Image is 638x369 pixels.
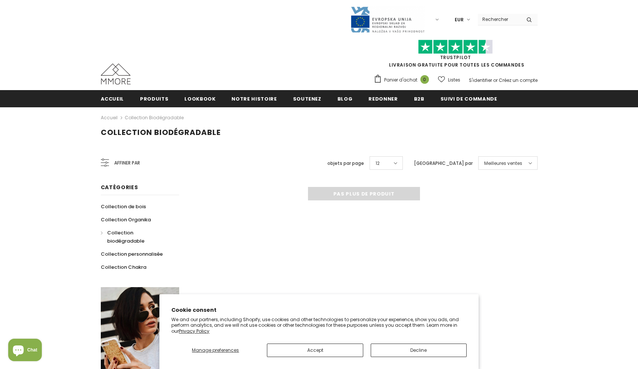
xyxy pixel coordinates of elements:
[337,95,353,102] span: Blog
[171,306,467,314] h2: Cookie consent
[101,250,163,258] span: Collection personnalisée
[101,64,131,84] img: Cas MMORE
[493,77,498,83] span: or
[101,184,138,191] span: Catégories
[441,95,497,102] span: Suivi de commande
[171,317,467,334] p: We and our partners, including Shopify, use cookies and other technologies to personalize your ex...
[179,328,209,334] a: Privacy Policy
[374,74,433,86] a: Panier d'achat 0
[140,95,168,102] span: Produits
[101,90,124,107] a: Accueil
[293,95,321,102] span: soutenez
[101,264,146,271] span: Collection Chakra
[293,90,321,107] a: soutenez
[418,40,493,54] img: Faites confiance aux étoiles pilotes
[184,95,215,102] span: Lookbook
[267,344,363,357] button: Accept
[438,73,460,86] a: Listes
[125,114,184,121] a: Collection biodégradable
[140,90,168,107] a: Produits
[441,90,497,107] a: Suivi de commande
[455,16,464,24] span: EUR
[107,229,144,245] span: Collection biodégradable
[101,247,163,261] a: Collection personnalisée
[374,43,538,68] span: LIVRAISON GRATUITE POUR TOUTES LES COMMANDES
[337,90,353,107] a: Blog
[371,344,467,357] button: Decline
[6,339,44,363] inbox-online-store-chat: Shopify online store chat
[384,76,417,84] span: Panier d'achat
[327,160,364,167] label: objets par page
[414,95,424,102] span: B2B
[192,347,239,353] span: Manage preferences
[101,200,146,213] a: Collection de bois
[376,160,380,167] span: 12
[101,127,221,138] span: Collection biodégradable
[368,90,398,107] a: Redonner
[101,113,118,122] a: Accueil
[101,203,146,210] span: Collection de bois
[114,159,140,167] span: Affiner par
[350,6,425,33] img: Javni Razpis
[171,344,259,357] button: Manage preferences
[469,77,492,83] a: S'identifier
[101,226,171,247] a: Collection biodégradable
[420,75,429,84] span: 0
[478,14,521,25] input: Search Site
[448,76,460,84] span: Listes
[101,216,151,223] span: Collection Organika
[414,90,424,107] a: B2B
[414,160,473,167] label: [GEOGRAPHIC_DATA] par
[184,90,215,107] a: Lookbook
[101,261,146,274] a: Collection Chakra
[231,90,277,107] a: Notre histoire
[101,95,124,102] span: Accueil
[101,213,151,226] a: Collection Organika
[499,77,538,83] a: Créez un compte
[440,54,471,61] a: TrustPilot
[350,16,425,22] a: Javni Razpis
[231,95,277,102] span: Notre histoire
[368,95,398,102] span: Redonner
[484,160,522,167] span: Meilleures ventes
